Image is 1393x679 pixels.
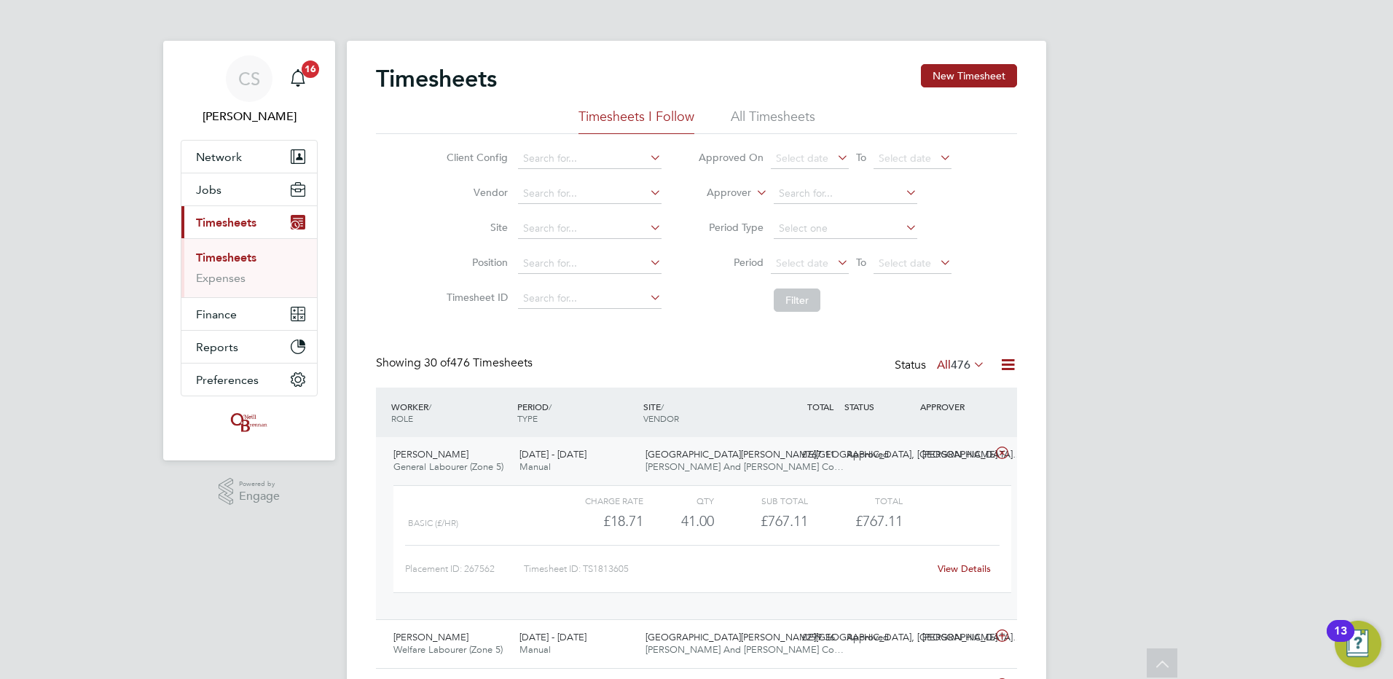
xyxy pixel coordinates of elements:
button: Filter [774,289,820,312]
button: Finance [181,298,317,330]
span: Preferences [196,373,259,387]
div: APPROVER [917,393,992,420]
span: Chloe Saffill [181,108,318,125]
span: 16 [302,60,319,78]
span: Select date [879,256,931,270]
div: [PERSON_NAME] [917,626,992,650]
label: All [937,358,985,372]
span: [DATE] - [DATE] [519,448,586,460]
span: Select date [776,256,828,270]
div: QTY [643,492,714,509]
span: To [852,148,871,167]
a: Go to home page [181,411,318,434]
span: Timesheets [196,216,256,229]
div: [PERSON_NAME] [917,443,992,467]
a: CS[PERSON_NAME] [181,55,318,125]
input: Search for... [518,149,662,169]
div: Timesheet ID: TS1813605 [524,557,928,581]
div: Placement ID: 267562 [405,557,524,581]
div: 13 [1334,631,1347,650]
input: Search for... [774,184,917,204]
span: [PERSON_NAME] And [PERSON_NAME] Co… [646,643,844,656]
div: £767.11 [765,443,841,467]
span: / [661,401,664,412]
span: Network [196,150,242,164]
a: 16 [283,55,313,102]
span: Manual [519,460,551,473]
div: SITE [640,393,766,431]
span: Select date [879,152,931,165]
h2: Timesheets [376,64,497,93]
li: Timesheets I Follow [578,108,694,134]
span: Select date [776,152,828,165]
span: Powered by [239,478,280,490]
nav: Main navigation [163,41,335,460]
span: 476 [951,358,970,372]
label: Timesheet ID [442,291,508,304]
div: PERIOD [514,393,640,431]
span: Reports [196,340,238,354]
span: [GEOGRAPHIC_DATA][PERSON_NAME][GEOGRAPHIC_DATA], [GEOGRAPHIC_DATA]… [646,631,1022,643]
label: Period [698,256,764,269]
div: Sub Total [714,492,808,509]
div: Status [895,356,988,376]
div: Charge rate [549,492,643,509]
label: Position [442,256,508,269]
button: Preferences [181,364,317,396]
div: 41.00 [643,509,714,533]
span: £767.11 [855,512,903,530]
input: Search for... [518,184,662,204]
input: Search for... [518,219,662,239]
input: Select one [774,219,917,239]
span: 30 of [424,356,450,370]
span: VENDOR [643,412,679,424]
span: [PERSON_NAME] [393,448,468,460]
input: Search for... [518,254,662,274]
span: TYPE [517,412,538,424]
button: New Timesheet [921,64,1017,87]
label: Site [442,221,508,234]
label: Vendor [442,186,508,199]
a: Timesheets [196,251,256,264]
button: Reports [181,331,317,363]
label: Approver [686,186,751,200]
li: All Timesheets [731,108,815,134]
span: Welfare Labourer (Zone 5) [393,643,503,656]
label: Period Type [698,221,764,234]
div: Approved [841,443,917,467]
span: Manual [519,643,551,656]
div: Total [808,492,902,509]
span: TOTAL [807,401,833,412]
label: Client Config [442,151,508,164]
button: Jobs [181,173,317,205]
span: Finance [196,307,237,321]
span: / [549,401,552,412]
input: Search for... [518,289,662,309]
div: £18.71 [549,509,643,533]
img: oneillandbrennan-logo-retina.png [228,411,270,434]
a: View Details [938,562,991,575]
span: Jobs [196,183,221,197]
a: Expenses [196,271,246,285]
span: [DATE] - [DATE] [519,631,586,643]
span: ROLE [391,412,413,424]
button: Network [181,141,317,173]
span: To [852,253,871,272]
div: WORKER [388,393,514,431]
span: CS [238,69,260,88]
div: Showing [376,356,535,371]
span: [GEOGRAPHIC_DATA][PERSON_NAME][GEOGRAPHIC_DATA], [GEOGRAPHIC_DATA]… [646,448,1022,460]
span: [PERSON_NAME] [393,631,468,643]
span: Engage [239,490,280,503]
span: Basic (£/HR) [408,518,458,528]
div: £299.36 [765,626,841,650]
span: General Labourer (Zone 5) [393,460,503,473]
div: Timesheets [181,238,317,297]
a: Powered byEngage [219,478,280,506]
button: Open Resource Center, 13 new notifications [1335,621,1381,667]
div: Approved [841,626,917,650]
span: [PERSON_NAME] And [PERSON_NAME] Co… [646,460,844,473]
div: STATUS [841,393,917,420]
label: Approved On [698,151,764,164]
button: Timesheets [181,206,317,238]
